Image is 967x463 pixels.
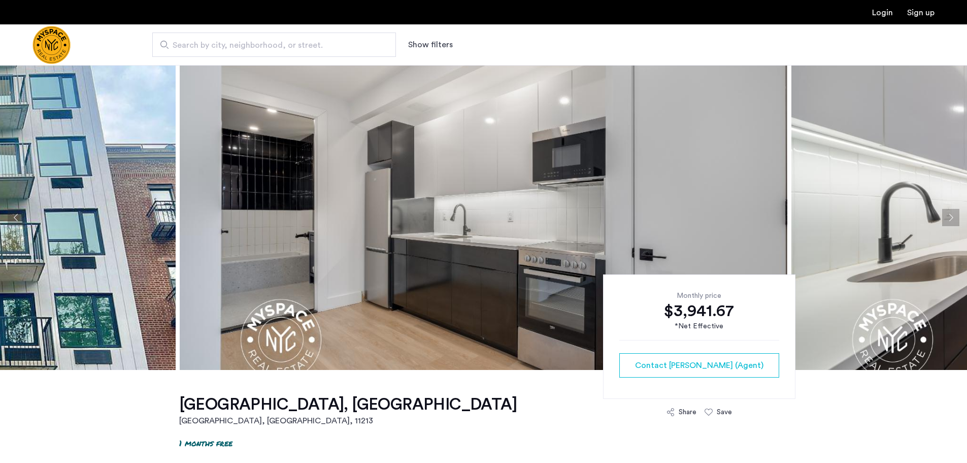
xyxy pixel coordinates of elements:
div: Monthly price [619,291,779,301]
div: Share [679,407,696,417]
button: Show or hide filters [408,39,453,51]
a: Registration [907,9,935,17]
a: Cazamio Logo [32,26,71,64]
span: Contact [PERSON_NAME] (Agent) [635,359,763,372]
a: Login [872,9,893,17]
img: apartment [180,65,787,370]
input: Apartment Search [152,33,396,57]
button: button [619,353,779,378]
h1: [GEOGRAPHIC_DATA], [GEOGRAPHIC_DATA] [179,394,517,415]
a: [GEOGRAPHIC_DATA], [GEOGRAPHIC_DATA][GEOGRAPHIC_DATA], [GEOGRAPHIC_DATA], 11213 [179,394,517,427]
div: $3,941.67 [619,301,779,321]
iframe: chat widget [924,422,957,453]
button: Next apartment [942,209,959,226]
span: Search by city, neighborhood, or street. [173,39,368,51]
div: Save [717,407,732,417]
img: logo [32,26,71,64]
p: 1 months free [179,437,232,449]
h2: [GEOGRAPHIC_DATA], [GEOGRAPHIC_DATA] , 11213 [179,415,517,427]
button: Previous apartment [8,209,25,226]
div: *Net Effective [619,321,779,332]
